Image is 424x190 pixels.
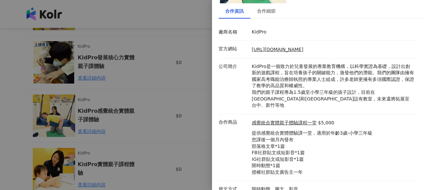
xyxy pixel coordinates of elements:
[252,120,317,126] a: 感覺統合實體親子體驗課程一堂
[252,47,303,52] a: [URL][DOMAIN_NAME]
[257,7,276,15] div: 合作細節
[219,46,248,52] p: 官方網站
[252,29,414,35] p: KidPro
[219,63,248,70] p: 公司簡介
[219,29,248,35] p: 廠商名稱
[225,7,244,15] div: 合作資訊
[252,63,414,109] p: KidPro是一個致力於兒童發展的專業教育機構，以科學實證為基礎，設計出創新的遊戲課程，旨在培養孩子的關鍵能力，激發他們的潛能。我們的團隊由擁有國家高考職能治療師執照的專業人士組成，許多老師更擁...
[252,130,372,175] p: 提供感覺統合實體體驗課一堂，適用於年齡3歲-小學三年級 您課後一個月內發布 部落格文章*1篇 FB社群貼文或短影音*1篇 IG社群貼文或短影音*1篇 限時動態*1篇 授權社群貼文廣告主一年
[318,120,334,126] p: $5,000
[219,119,248,126] p: 合作商品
